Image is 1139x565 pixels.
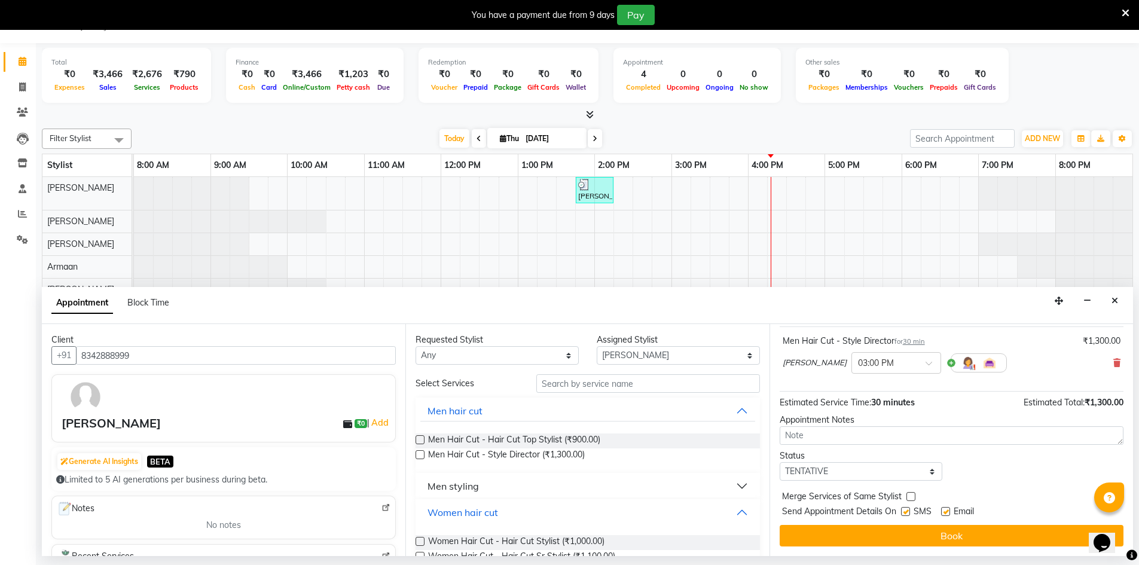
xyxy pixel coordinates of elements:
span: Prepaids [927,83,961,91]
div: 0 [737,68,771,81]
a: 1:00 PM [518,157,556,174]
span: Sales [96,83,120,91]
a: 8:00 AM [134,157,172,174]
div: ₹0 [927,68,961,81]
span: Completed [623,83,664,91]
span: Estimated Service Time: [780,397,871,408]
span: Cash [236,83,258,91]
input: 2025-09-04 [522,130,582,148]
div: Appointment [623,57,771,68]
div: ₹0 [805,68,842,81]
span: Gift Cards [524,83,563,91]
span: Estimated Total: [1024,397,1085,408]
span: Recent Services [57,549,134,564]
img: Hairdresser.png [961,356,975,370]
div: ₹0 [891,68,927,81]
div: Men hair cut [427,404,483,418]
span: Men Hair Cut - Style Director (₹1,300.00) [428,448,585,463]
span: Products [167,83,201,91]
button: +91 [51,346,77,365]
div: [PERSON_NAME] S, TK02, 01:45 PM-02:15 PM, Wash & Blow Dry - Wash & Blow Dry [577,179,612,201]
span: Due [374,83,393,91]
div: Limited to 5 AI generations per business during beta. [56,474,391,486]
div: Other sales [805,57,999,68]
span: [PERSON_NAME] [47,284,114,295]
button: Generate AI Insights [57,453,141,470]
div: ₹0 [236,68,258,81]
div: ₹3,466 [88,68,127,81]
span: Petty cash [334,83,373,91]
div: Requested Stylist [416,334,579,346]
span: Today [439,129,469,148]
div: Men Hair Cut - Style Director [783,335,925,347]
div: Redemption [428,57,589,68]
button: ADD NEW [1022,130,1063,147]
a: Add [370,416,390,430]
span: No show [737,83,771,91]
a: 3:00 PM [672,157,710,174]
input: Search Appointment [910,129,1015,148]
span: Prepaid [460,83,491,91]
span: ₹0 [355,419,367,429]
div: ₹0 [258,68,280,81]
span: Gift Cards [961,83,999,91]
button: Men hair cut [420,400,755,422]
button: Close [1106,292,1123,310]
div: ₹0 [491,68,524,81]
span: Merge Services of Same Stylist [782,490,902,505]
span: No notes [206,519,241,532]
img: Interior.png [982,356,997,370]
span: Online/Custom [280,83,334,91]
div: Total [51,57,201,68]
div: ₹3,466 [280,68,334,81]
img: avatar [68,380,103,414]
span: Wallet [563,83,589,91]
span: 30 minutes [871,397,915,408]
button: Book [780,525,1123,546]
span: BETA [147,456,173,467]
iframe: chat widget [1089,517,1127,553]
a: 6:00 PM [902,157,940,174]
span: ADD NEW [1025,134,1060,143]
span: [PERSON_NAME] [47,239,114,249]
span: Women Hair Cut - Hair Cut Stylist (₹1,000.00) [428,535,604,550]
span: Stylist [47,160,72,170]
a: 2:00 PM [595,157,633,174]
div: ₹790 [167,68,201,81]
span: Voucher [428,83,460,91]
div: ₹0 [563,68,589,81]
span: Armaan [47,261,78,272]
div: ₹1,203 [334,68,373,81]
span: Card [258,83,280,91]
span: Filter Stylist [50,133,91,143]
span: [PERSON_NAME] [783,357,847,369]
span: Appointment [51,292,113,314]
div: ₹0 [428,68,460,81]
span: Thu [497,134,522,143]
div: 4 [623,68,664,81]
div: Appointment Notes [780,414,1123,426]
div: You have a payment due from 9 days [472,9,615,22]
div: Assigned Stylist [597,334,760,346]
span: Services [131,83,163,91]
small: for [894,337,925,346]
span: Expenses [51,83,88,91]
a: 12:00 PM [441,157,484,174]
span: Send Appointment Details On [782,505,896,520]
div: ₹0 [842,68,891,81]
div: ₹0 [961,68,999,81]
span: 30 min [903,337,925,346]
a: 9:00 AM [211,157,249,174]
button: Men styling [420,475,755,497]
span: SMS [914,505,932,520]
div: ₹1,300.00 [1083,335,1120,347]
span: | [367,416,390,430]
input: Search by Name/Mobile/Email/Code [76,346,396,365]
span: Packages [805,83,842,91]
a: 4:00 PM [749,157,786,174]
a: 10:00 AM [288,157,331,174]
div: ₹0 [51,68,88,81]
span: Package [491,83,524,91]
a: 8:00 PM [1056,157,1094,174]
span: Women Hair Cut - Hair Cut Sr Stylist (₹1,100.00) [428,550,615,565]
